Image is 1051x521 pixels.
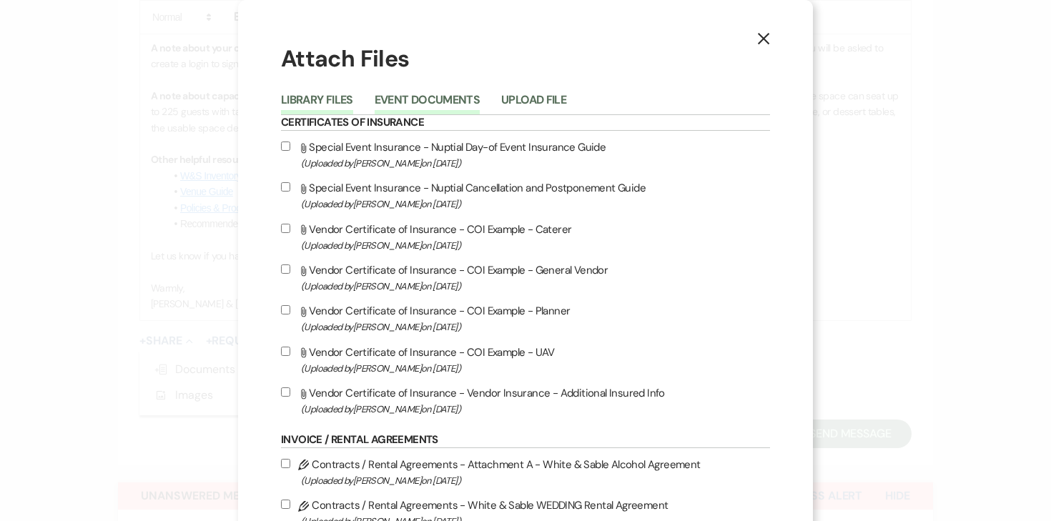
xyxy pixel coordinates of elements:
[281,302,770,335] label: Vendor Certificate of Insurance - COI Example - Planner
[281,459,290,468] input: Contracts / Rental Agreements - Attachment A - White & Sable Alcohol Agreement(Uploaded by[PERSON...
[281,347,290,356] input: Vendor Certificate of Insurance - COI Example - UAV(Uploaded by[PERSON_NAME]on [DATE])
[281,343,770,377] label: Vendor Certificate of Insurance - COI Example - UAV
[281,387,290,397] input: Vendor Certificate of Insurance - Vendor Insurance - Additional Insured Info(Uploaded by[PERSON_N...
[501,94,566,114] button: Upload File
[281,500,290,509] input: Contracts / Rental Agreements - White & Sable WEDDING Rental Agreement(Uploaded by[PERSON_NAME]on...
[281,264,290,274] input: Vendor Certificate of Insurance - COI Example - General Vendor(Uploaded by[PERSON_NAME]on [DATE])
[301,319,770,335] span: (Uploaded by [PERSON_NAME] on [DATE] )
[281,305,290,314] input: Vendor Certificate of Insurance - COI Example - Planner(Uploaded by[PERSON_NAME]on [DATE])
[281,182,290,192] input: Special Event Insurance - Nuptial Cancellation and Postponement Guide(Uploaded by[PERSON_NAME]on ...
[375,94,480,114] button: Event Documents
[281,261,770,294] label: Vendor Certificate of Insurance - COI Example - General Vendor
[301,237,770,254] span: (Uploaded by [PERSON_NAME] on [DATE] )
[281,43,770,75] h1: Attach Files
[301,472,770,489] span: (Uploaded by [PERSON_NAME] on [DATE] )
[281,220,770,254] label: Vendor Certificate of Insurance - COI Example - Caterer
[281,115,770,131] h6: Certificates of Insurance
[281,455,770,489] label: Contracts / Rental Agreements - Attachment A - White & Sable Alcohol Agreement
[301,155,770,172] span: (Uploaded by [PERSON_NAME] on [DATE] )
[281,224,290,233] input: Vendor Certificate of Insurance - COI Example - Caterer(Uploaded by[PERSON_NAME]on [DATE])
[301,401,770,417] span: (Uploaded by [PERSON_NAME] on [DATE] )
[281,432,770,448] h6: Invoice / Rental Agreements
[281,384,770,417] label: Vendor Certificate of Insurance - Vendor Insurance - Additional Insured Info
[281,138,770,172] label: Special Event Insurance - Nuptial Day-of Event Insurance Guide
[281,94,353,114] button: Library Files
[301,196,770,212] span: (Uploaded by [PERSON_NAME] on [DATE] )
[281,179,770,212] label: Special Event Insurance - Nuptial Cancellation and Postponement Guide
[301,360,770,377] span: (Uploaded by [PERSON_NAME] on [DATE] )
[301,278,770,294] span: (Uploaded by [PERSON_NAME] on [DATE] )
[281,142,290,151] input: Special Event Insurance - Nuptial Day-of Event Insurance Guide(Uploaded by[PERSON_NAME]on [DATE])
